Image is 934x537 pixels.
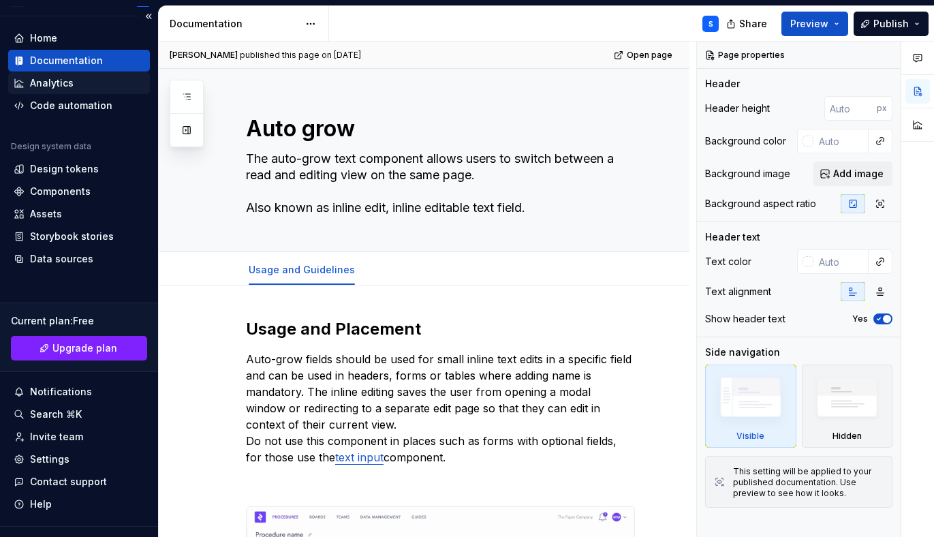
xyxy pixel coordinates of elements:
[705,102,770,115] div: Header height
[705,346,780,359] div: Side navigation
[30,497,52,511] div: Help
[854,12,929,36] button: Publish
[739,17,767,31] span: Share
[8,403,150,425] button: Search ⌘K
[30,99,112,112] div: Code automation
[30,207,62,221] div: Assets
[30,385,92,399] div: Notifications
[781,12,848,36] button: Preview
[170,50,238,61] span: [PERSON_NAME]
[705,285,771,298] div: Text alignment
[8,448,150,470] a: Settings
[52,341,117,355] span: Upgrade plan
[335,450,384,464] a: text input
[30,475,107,489] div: Contact support
[249,264,355,275] a: Usage and Guidelines
[705,77,740,91] div: Header
[30,230,114,243] div: Storybook stories
[824,96,877,121] input: Auto
[8,181,150,202] a: Components
[833,167,884,181] span: Add image
[8,158,150,180] a: Design tokens
[8,27,150,49] a: Home
[719,12,776,36] button: Share
[30,430,83,444] div: Invite team
[8,426,150,448] a: Invite team
[30,54,103,67] div: Documentation
[243,112,632,145] textarea: Auto grow
[240,50,361,61] div: published this page on [DATE]
[8,50,150,72] a: Documentation
[813,162,892,186] button: Add image
[30,185,91,198] div: Components
[246,351,635,465] p: Auto-grow fields should be used for small inline text edits in a specific field and can be used i...
[8,381,150,403] button: Notifications
[813,129,869,153] input: Auto
[8,95,150,117] a: Code automation
[8,226,150,247] a: Storybook stories
[11,141,91,152] div: Design system data
[8,248,150,270] a: Data sources
[709,18,713,29] div: S
[8,203,150,225] a: Assets
[8,471,150,493] button: Contact support
[705,255,751,268] div: Text color
[11,336,147,360] a: Upgrade plan
[813,249,869,274] input: Auto
[736,431,764,442] div: Visible
[705,197,816,211] div: Background aspect ratio
[705,167,790,181] div: Background image
[705,230,760,244] div: Header text
[30,252,93,266] div: Data sources
[30,31,57,45] div: Home
[802,365,893,448] div: Hidden
[243,148,632,219] textarea: The auto-grow text component allows users to switch between a read and editing view on the same p...
[873,17,909,31] span: Publish
[30,408,82,421] div: Search ⌘K
[30,162,99,176] div: Design tokens
[627,50,672,61] span: Open page
[243,255,360,283] div: Usage and Guidelines
[11,314,147,328] div: Current plan : Free
[877,103,887,114] p: px
[733,466,884,499] div: This setting will be applied to your published documentation. Use preview to see how it looks.
[170,17,298,31] div: Documentation
[705,365,796,448] div: Visible
[790,17,828,31] span: Preview
[705,312,785,326] div: Show header text
[705,134,786,148] div: Background color
[246,318,635,340] h2: Usage and Placement
[8,72,150,94] a: Analytics
[832,431,862,442] div: Hidden
[139,7,158,26] button: Collapse sidebar
[852,313,868,324] label: Yes
[8,493,150,515] button: Help
[30,76,74,90] div: Analytics
[610,46,679,65] a: Open page
[30,452,69,466] div: Settings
